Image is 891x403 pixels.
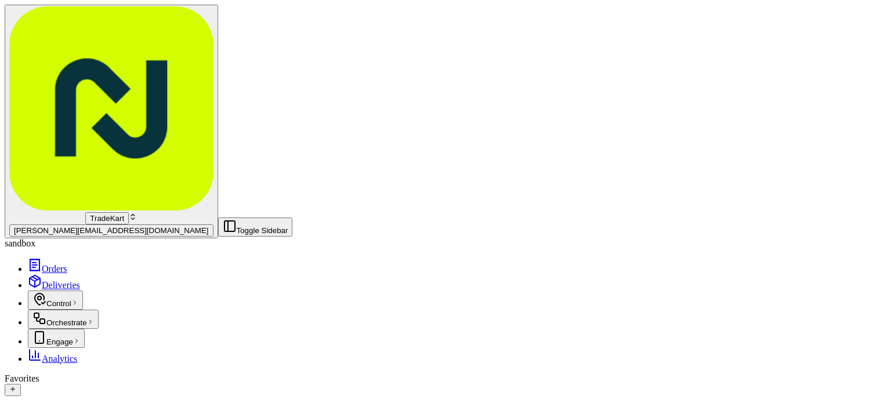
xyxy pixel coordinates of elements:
[5,373,886,384] div: Favorites
[5,5,218,238] button: TradeKart[PERSON_NAME][EMAIL_ADDRESS][DOMAIN_NAME]
[28,291,83,310] button: Control
[14,226,209,235] span: [PERSON_NAME][EMAIL_ADDRESS][DOMAIN_NAME]
[28,280,80,290] a: Deliveries
[218,217,293,237] button: Toggle Sidebar
[46,337,73,346] span: Engage
[28,329,85,348] button: Engage
[28,264,67,274] a: Orders
[42,280,80,290] span: Deliveries
[46,318,87,327] span: Orchestrate
[28,354,77,364] a: Analytics
[237,226,288,235] span: Toggle Sidebar
[42,354,77,364] span: Analytics
[28,310,99,329] button: Orchestrate
[9,224,213,237] button: [PERSON_NAME][EMAIL_ADDRESS][DOMAIN_NAME]
[46,299,71,308] span: Control
[42,264,67,274] span: Orders
[5,238,886,249] div: sandbox
[90,214,124,223] span: TradeKart
[85,212,129,224] button: TradeKart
